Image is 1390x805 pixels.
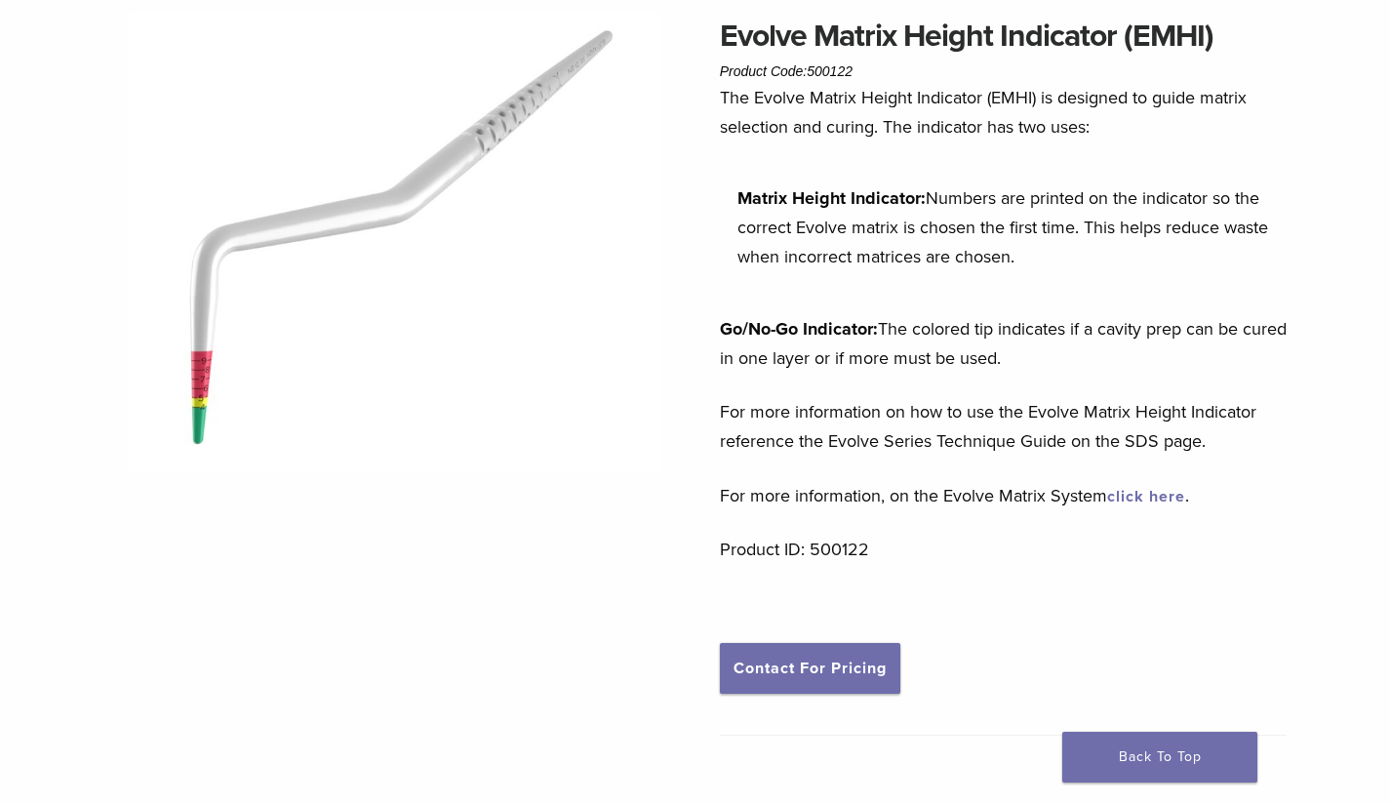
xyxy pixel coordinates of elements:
[720,643,900,694] a: Contact For Pricing
[720,535,1287,564] p: Product ID: 500122
[720,63,853,79] span: Product Code:
[737,187,926,209] b: Matrix Height Indicator:
[720,83,1287,141] p: The Evolve Matrix Height Indicator (EMHI) is designed to guide matrix selection and curing. The i...
[807,63,853,79] span: 500122
[1062,732,1257,783] a: Back To Top
[1107,487,1185,506] a: click here
[128,13,660,472] img: 6mm_Orange_3qtr.20
[720,481,1287,510] p: For more information, on the Evolve Matrix System .
[720,397,1287,456] p: For more information on how to use the Evolve Matrix Height Indicator reference the Evolve Series...
[720,13,1287,60] h1: Evolve Matrix Height Indicator (EMHI)
[720,166,1287,289] p: Numbers are printed on the indicator so the correct Evolve matrix is chosen the first time. This ...
[720,318,878,340] b: Go/No-Go Indicator:
[720,314,1287,373] p: The colored tip indicates if a cavity prep can be cured in one layer or if more must be used.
